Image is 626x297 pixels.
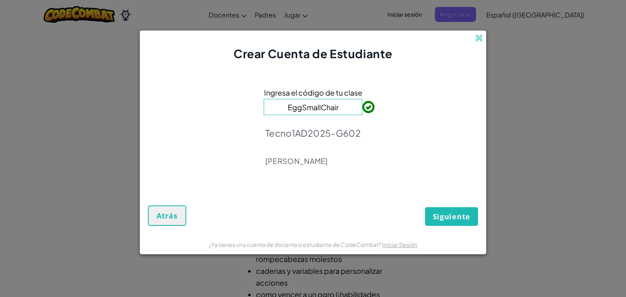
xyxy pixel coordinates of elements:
[148,205,186,226] button: Atrás
[234,46,392,61] span: Crear Cuenta de Estudiante
[156,211,178,221] span: Atrás
[264,87,362,98] span: Ingresa el código de tu clase
[382,241,417,248] a: Iniciar Sesión
[265,156,361,166] p: [PERSON_NAME]
[433,212,470,221] span: Siguiente
[209,241,382,248] span: ¿Ya tienes una cuenta de docente o estudiante de CodeCombat?
[425,207,478,226] button: Siguiente
[265,127,361,139] p: Tecno1AD2025-G602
